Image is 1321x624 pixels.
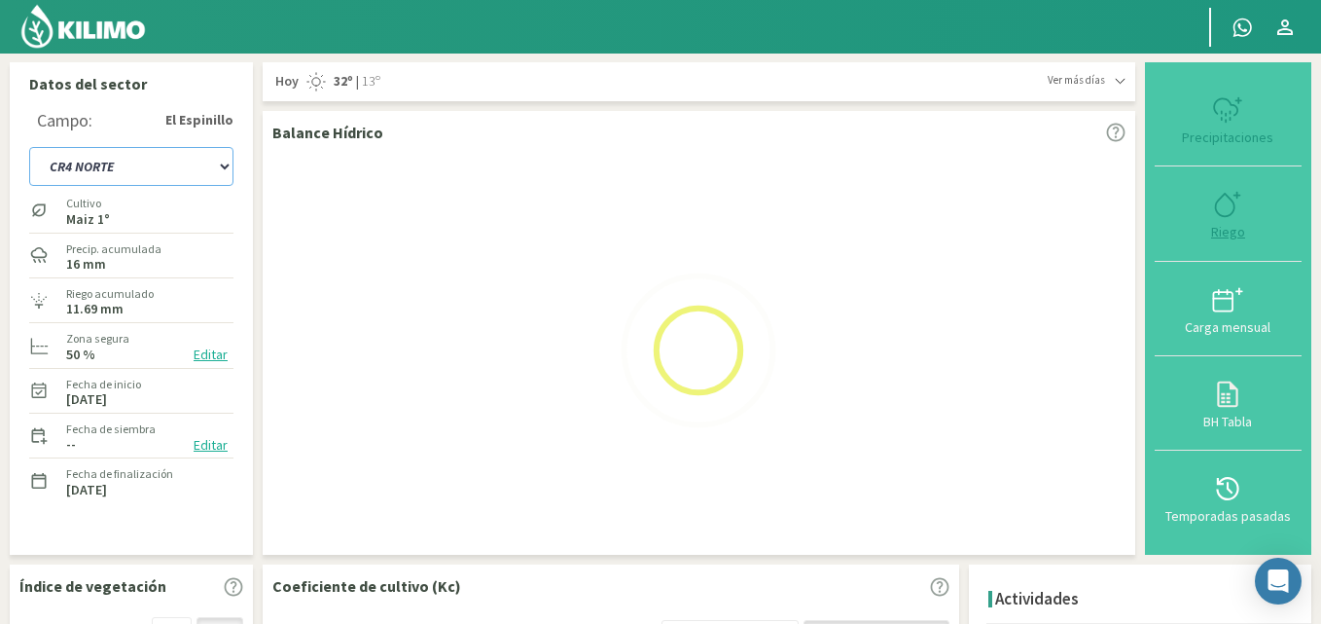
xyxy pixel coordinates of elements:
p: Datos del sector [29,72,233,95]
label: Riego acumulado [66,285,154,303]
div: Precipitaciones [1160,130,1296,144]
p: Índice de vegetación [19,574,166,598]
button: Carga mensual [1155,262,1302,356]
button: Editar [188,434,233,457]
label: 50 % [66,349,95,361]
strong: El Espinillo [165,110,233,130]
div: Campo: [37,111,92,130]
span: | [356,72,359,92]
label: Fecha de inicio [66,376,141,393]
div: Carga mensual [1160,320,1296,334]
label: Precip. acumulada [66,240,161,258]
label: Cultivo [66,195,110,212]
span: Ver más días [1048,72,1105,89]
div: Open Intercom Messenger [1255,558,1302,605]
label: -- [66,438,76,451]
div: BH Tabla [1160,415,1296,428]
label: Fecha de finalización [66,465,173,483]
button: Riego [1155,166,1302,261]
span: Hoy [272,72,299,92]
label: Maiz 1° [66,213,110,226]
button: Precipitaciones [1155,72,1302,166]
p: Coeficiente de cultivo (Kc) [272,574,461,598]
label: [DATE] [66,484,107,496]
img: Loading... [601,253,796,448]
button: Editar [188,344,233,366]
span: 13º [359,72,380,92]
strong: 32º [334,72,353,90]
label: 11.69 mm [66,303,124,315]
label: 16 mm [66,258,106,271]
label: Zona segura [66,330,129,348]
label: [DATE] [66,393,107,406]
div: Temporadas pasadas [1160,509,1296,523]
div: Riego [1160,225,1296,239]
button: BH Tabla [1155,356,1302,451]
p: Balance Hídrico [272,121,383,144]
label: Fecha de siembra [66,421,156,438]
h4: Actividades [995,590,1079,608]
button: Temporadas pasadas [1155,451,1302,545]
img: Kilimo [19,3,147,50]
